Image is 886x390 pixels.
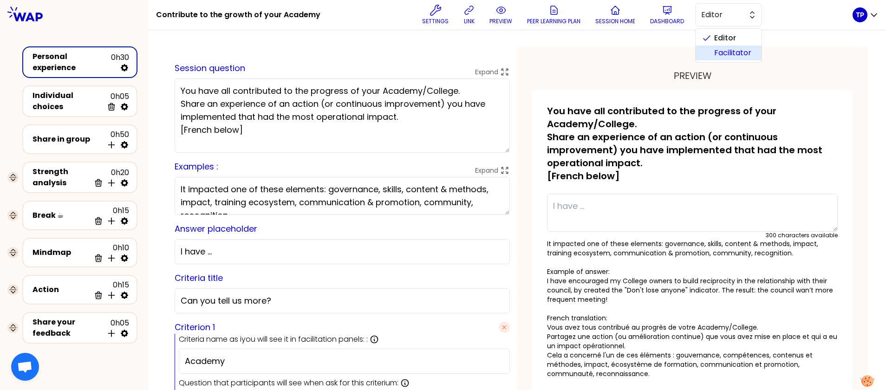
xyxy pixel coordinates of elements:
p: Expand [475,166,498,175]
ul: Editor [695,28,762,63]
span: Facilitator [714,47,754,58]
div: 300 characters available [766,232,838,239]
textarea: You have all contributed to the progress of your Academy/College. Share an experience of an actio... [175,78,510,153]
div: Break ☕ [33,210,90,221]
label: Criteria title [175,272,223,284]
input: Ex: Experience [185,355,504,368]
label: Examples : [175,161,218,172]
a: Ouvrir le chat [11,353,39,381]
span: Editor [701,9,743,20]
label: Criterion 1 [175,321,215,334]
p: Dashboard [650,18,684,25]
div: 0h30 [111,52,129,72]
p: Criteria name as iyou will see it in facilitation panels: : [179,334,368,345]
p: link [464,18,475,25]
div: Personal experience [33,51,111,73]
div: Share in group [33,134,103,145]
button: Settings [418,1,452,29]
button: Peer learning plan [523,1,584,29]
p: TP [856,10,864,19]
div: 0h10 [90,242,129,263]
button: TP [853,7,879,22]
div: 0h05 [103,318,129,338]
button: link [460,1,478,29]
button: Dashboard [646,1,688,29]
span: Editor [714,32,754,44]
p: It impacted one of these elements: governance, skills, content & methods, impact, training ecosys... [547,239,838,378]
div: Strength analysis [33,166,90,188]
p: Settings [422,18,449,25]
div: preview [532,69,853,82]
p: Peer learning plan [527,18,580,25]
div: 0h05 [103,91,129,111]
p: You have all contributed to the progress of your Academy/College. Share an experience of an actio... [547,104,838,182]
button: Session home [592,1,639,29]
div: 0h15 [90,279,129,300]
p: Expand [475,67,498,77]
div: Mindmap [33,247,90,258]
div: 0h50 [103,129,129,149]
div: 0h15 [90,205,129,226]
p: preview [489,18,512,25]
div: Share your feedback [33,317,103,339]
button: preview [486,1,516,29]
div: Individual choices [33,90,103,112]
div: 0h20 [90,167,129,188]
textarea: It impacted one of these elements: governance, skills, content & methods, impact, training ecosys... [175,177,510,215]
button: Editor [695,3,762,26]
label: Answer placeholder [175,223,257,234]
p: Session home [595,18,635,25]
label: Session question [175,62,245,74]
p: Question that participants will see when ask for this criterium: [179,377,398,389]
div: Action [33,284,90,295]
